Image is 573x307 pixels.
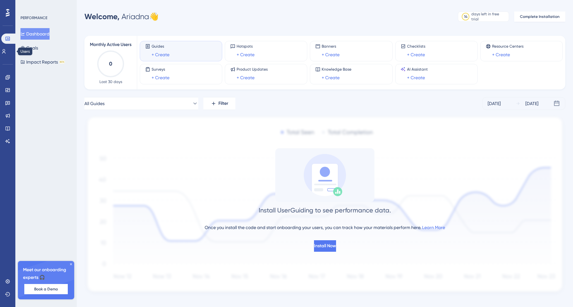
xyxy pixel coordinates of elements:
[322,74,340,81] a: + Create
[259,206,391,215] div: Install UserGuiding to see performance data.
[237,44,255,49] span: Hotspots
[525,100,538,107] div: [DATE]
[407,51,425,58] a: + Create
[84,97,198,110] button: All Guides
[84,12,159,22] div: Ariadna 👋
[20,15,47,20] div: PERFORMANCE
[218,100,228,107] span: Filter
[237,67,268,72] span: Product Updates
[492,44,523,49] span: Resource Centers
[23,266,69,281] span: Meet our onboarding experts 🎧
[464,14,467,19] div: 14
[322,51,340,58] a: + Create
[322,44,340,49] span: Banners
[90,41,131,49] span: Monthly Active Users
[422,225,445,230] a: Learn More
[407,74,425,81] a: + Create
[109,61,112,67] text: 0
[237,74,255,81] a: + Create
[237,51,255,58] a: + Create
[152,74,169,81] a: + Create
[84,115,565,295] img: 1ec67ef948eb2d50f6bf237e9abc4f97.svg
[20,56,65,68] button: Impact ReportsBETA
[24,284,68,294] button: Book a Demo
[407,67,428,72] span: AI Assistant
[152,44,169,49] span: Guides
[471,12,507,22] div: days left in free trial
[20,42,38,54] button: Goals
[314,242,336,250] span: Install Now
[84,100,105,107] span: All Guides
[152,67,169,72] span: Surveys
[314,240,336,252] button: Install Now
[84,12,120,21] span: Welcome,
[407,44,425,49] span: Checklists
[488,100,501,107] div: [DATE]
[203,97,235,110] button: Filter
[34,287,58,292] span: Book a Demo
[520,14,560,19] span: Complete Installation
[322,67,351,72] span: Knowledge Base
[514,12,565,22] button: Complete Installation
[99,79,122,84] span: Last 30 days
[152,51,169,58] a: + Create
[59,60,65,64] div: BETA
[205,224,445,231] div: Once you install the code and start onboarding your users, you can track how your materials perfo...
[492,51,510,58] a: + Create
[20,28,50,40] button: Dashboard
